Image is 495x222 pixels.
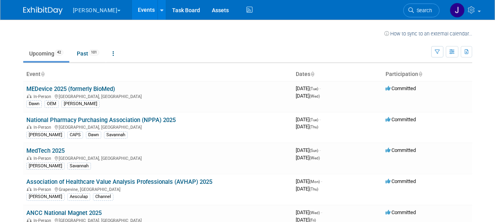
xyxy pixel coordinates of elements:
[382,68,472,81] th: Participation
[41,71,44,77] a: Sort by Event Name
[26,117,176,124] a: National Pharmacy Purchasing Association (NPPA) 2025
[26,131,65,139] div: [PERSON_NAME]
[296,147,321,153] span: [DATE]
[296,178,322,184] span: [DATE]
[67,163,91,170] div: Savannah
[26,209,102,216] a: ANCC National Magnet 2025
[26,193,65,200] div: [PERSON_NAME]
[450,3,465,18] img: Judy Marushak
[310,211,320,215] span: (Wed)
[296,85,321,91] span: [DATE]
[26,178,212,185] a: Association of Healthcare Value Analysis Professionals (AVHAP) 2025
[296,124,318,129] span: [DATE]
[71,46,105,61] a: Past101
[89,50,99,55] span: 101
[418,71,422,77] a: Sort by Participation Type
[86,131,101,139] div: Dawn
[386,209,416,215] span: Committed
[386,117,416,122] span: Committed
[319,117,321,122] span: -
[296,209,322,215] span: [DATE]
[321,209,322,215] span: -
[310,187,318,191] span: (Thu)
[310,125,318,129] span: (Thu)
[93,193,113,200] div: Channel
[26,124,289,130] div: [GEOGRAPHIC_DATA], [GEOGRAPHIC_DATA]
[310,94,320,98] span: (Wed)
[26,155,289,161] div: [GEOGRAPHIC_DATA], [GEOGRAPHIC_DATA]
[27,218,32,222] img: In-Person Event
[27,125,32,129] img: In-Person Event
[44,100,59,107] div: OEM
[27,187,32,191] img: In-Person Event
[296,117,321,122] span: [DATE]
[384,31,472,37] a: How to sync to an external calendar...
[26,186,289,192] div: Grapevine, [GEOGRAPHIC_DATA]
[293,68,382,81] th: Dates
[310,156,320,160] span: (Wed)
[319,85,321,91] span: -
[23,46,69,61] a: Upcoming42
[104,131,128,139] div: Savannah
[23,68,293,81] th: Event
[26,93,289,99] div: [GEOGRAPHIC_DATA], [GEOGRAPHIC_DATA]
[386,147,416,153] span: Committed
[310,87,318,91] span: (Tue)
[33,94,54,99] span: In-Person
[321,178,322,184] span: -
[33,156,54,161] span: In-Person
[310,118,318,122] span: (Tue)
[27,94,32,98] img: In-Person Event
[67,193,90,200] div: Aesculap
[26,147,65,154] a: MedTech 2025
[310,179,320,184] span: (Mon)
[296,186,318,192] span: [DATE]
[55,50,63,55] span: 42
[310,71,314,77] a: Sort by Start Date
[23,7,63,15] img: ExhibitDay
[310,148,318,153] span: (Sun)
[296,155,320,161] span: [DATE]
[26,100,42,107] div: Dawn
[27,156,32,160] img: In-Person Event
[414,7,432,13] span: Search
[386,85,416,91] span: Committed
[319,147,321,153] span: -
[403,4,439,17] a: Search
[296,93,320,99] span: [DATE]
[61,100,100,107] div: [PERSON_NAME]
[33,187,54,192] span: In-Person
[33,125,54,130] span: In-Person
[26,85,115,92] a: MEDevice 2025 (formerly BioMed)
[26,163,65,170] div: [PERSON_NAME]
[386,178,416,184] span: Committed
[67,131,83,139] div: CAPS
